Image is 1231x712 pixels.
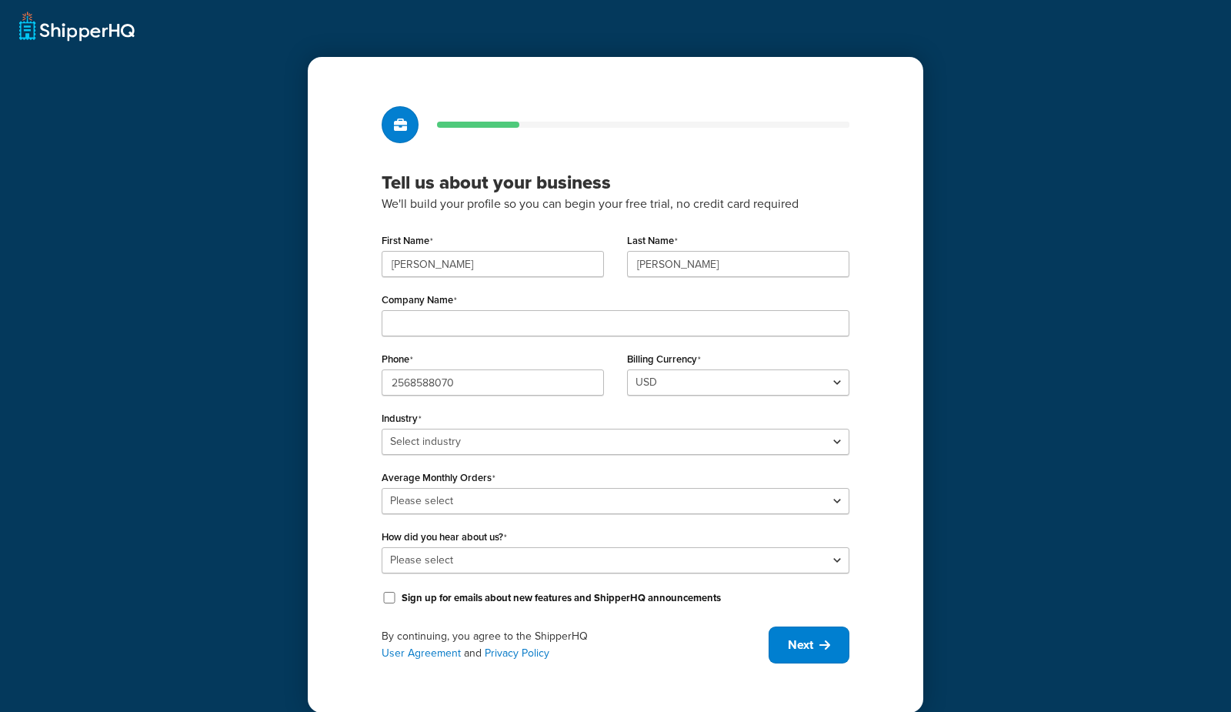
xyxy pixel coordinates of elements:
[382,194,849,214] p: We'll build your profile so you can begin your free trial, no credit card required
[382,171,849,194] h3: Tell us about your business
[769,627,849,664] button: Next
[382,413,422,425] label: Industry
[485,645,549,661] a: Privacy Policy
[382,645,461,661] a: User Agreement
[788,637,813,654] span: Next
[382,353,413,366] label: Phone
[402,591,721,605] label: Sign up for emails about new features and ShipperHQ announcements
[382,235,433,247] label: First Name
[627,235,678,247] label: Last Name
[382,294,457,306] label: Company Name
[382,531,507,543] label: How did you hear about us?
[382,472,495,484] label: Average Monthly Orders
[627,353,701,366] label: Billing Currency
[382,628,769,662] div: By continuing, you agree to the ShipperHQ and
